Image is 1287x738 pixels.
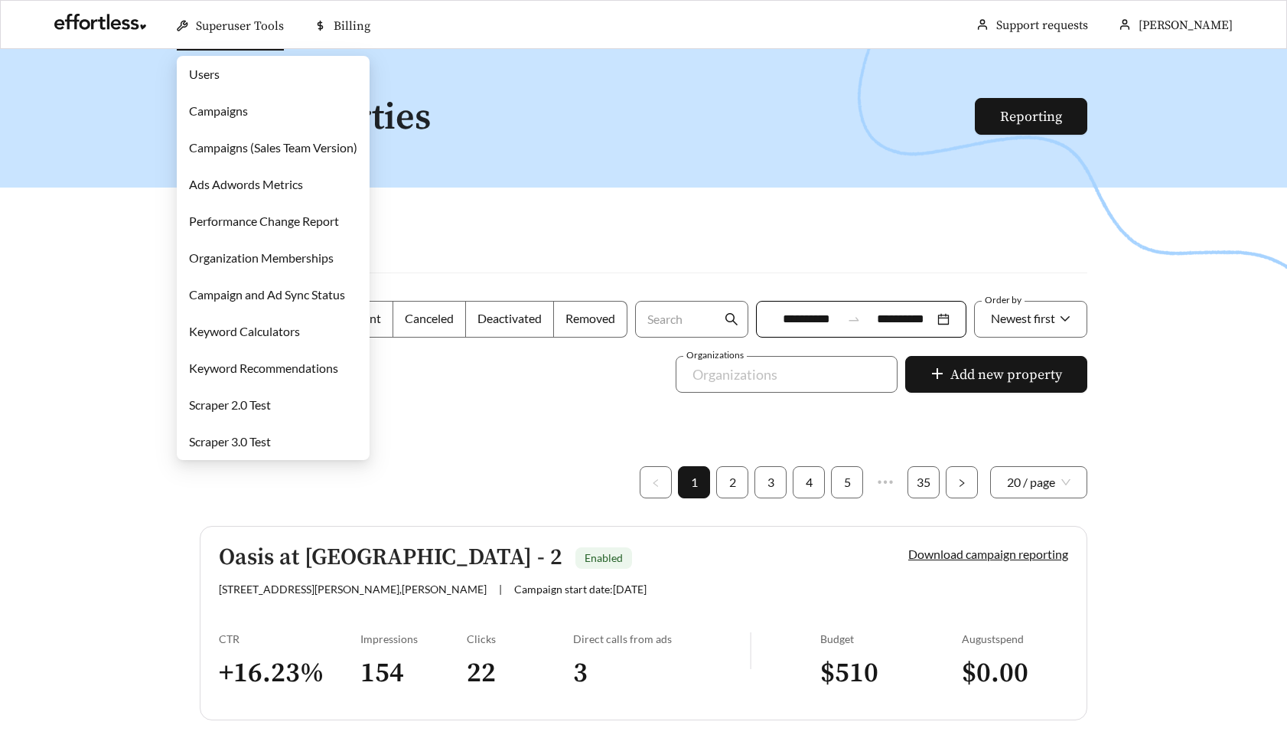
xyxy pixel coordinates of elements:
[477,311,542,325] span: Deactivated
[820,632,962,645] div: Budget
[755,467,786,498] a: 3
[996,18,1088,33] a: Support requests
[467,656,573,691] h3: 22
[1007,467,1070,498] span: 20 / page
[905,356,1087,393] button: plusAdd new property
[189,67,220,81] a: Users
[950,364,1062,385] span: Add new property
[869,466,901,498] li: Next 5 Pages
[946,466,978,498] li: Next Page
[946,466,978,498] button: right
[831,466,863,498] li: 5
[930,367,944,384] span: plus
[908,547,1068,561] a: Download campaign reporting
[200,98,976,139] h1: All Properties
[585,551,623,564] span: Enabled
[962,632,1068,645] div: August spend
[196,18,284,34] span: Superuser Tools
[360,632,467,645] div: Impressions
[847,312,861,326] span: swap-right
[200,526,1087,720] a: Oasis at [GEOGRAPHIC_DATA] - 2Enabled[STREET_ADDRESS][PERSON_NAME],[PERSON_NAME]|Campaign start d...
[754,466,787,498] li: 3
[405,311,454,325] span: Canceled
[962,656,1068,691] h3: $ 0.00
[219,656,360,691] h3: + 16.23 %
[793,466,825,498] li: 4
[467,632,573,645] div: Clicks
[189,177,303,191] a: Ads Adwords Metrics
[219,583,487,596] span: [STREET_ADDRESS][PERSON_NAME] , [PERSON_NAME]
[189,434,271,449] a: Scraper 3.0 Test
[990,466,1087,498] div: Page Size
[793,467,824,498] a: 4
[189,397,271,412] a: Scraper 2.0 Test
[725,312,738,326] span: search
[975,98,1087,135] button: Reporting
[716,466,748,498] li: 2
[573,656,750,691] h3: 3
[334,18,370,34] span: Billing
[360,656,467,691] h3: 154
[957,478,966,488] span: right
[189,287,345,302] a: Campaign and Ad Sync Status
[679,467,709,498] a: 1
[565,311,615,325] span: Removed
[678,466,710,498] li: 1
[189,361,338,375] a: Keyword Recommendations
[499,583,502,596] span: |
[820,656,962,691] h3: $ 510
[1000,108,1062,126] a: Reporting
[847,312,861,326] span: to
[189,324,300,338] a: Keyword Calculators
[189,214,339,228] a: Performance Change Report
[908,467,939,498] a: 35
[832,467,862,498] a: 5
[869,466,901,498] span: •••
[189,250,334,265] a: Organization Memberships
[640,466,672,498] li: Previous Page
[189,103,248,118] a: Campaigns
[991,311,1055,325] span: Newest first
[907,466,940,498] li: 35
[640,466,672,498] button: left
[189,140,357,155] a: Campaigns (Sales Team Version)
[573,632,750,645] div: Direct calls from ads
[219,632,360,645] div: CTR
[717,467,748,498] a: 2
[219,545,562,570] h5: Oasis at [GEOGRAPHIC_DATA] - 2
[651,478,660,488] span: left
[750,632,751,669] img: line
[1139,18,1233,33] span: [PERSON_NAME]
[514,583,647,596] span: Campaign start date: [DATE]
